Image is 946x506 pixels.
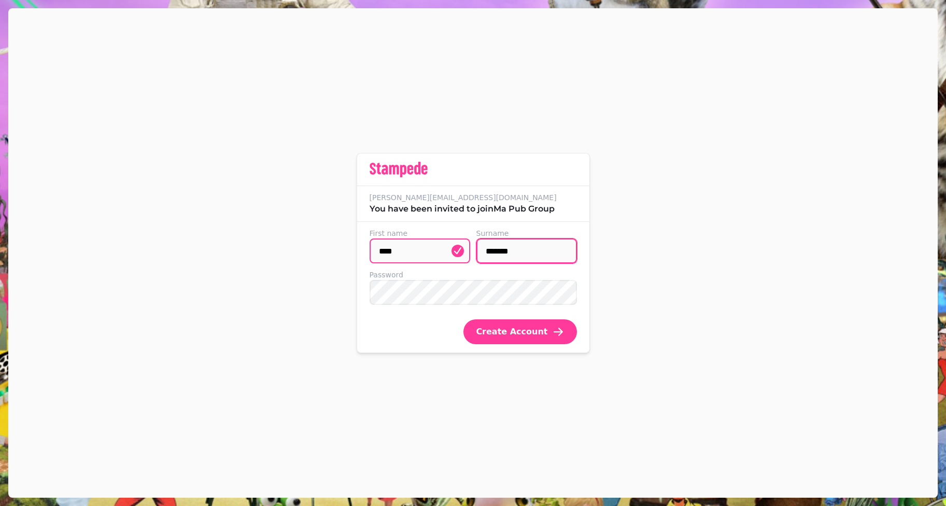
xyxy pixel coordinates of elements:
label: [PERSON_NAME][EMAIL_ADDRESS][DOMAIN_NAME] [370,192,577,203]
label: First name [370,228,470,238]
span: Create Account [476,328,547,336]
label: Password [370,270,577,280]
label: Surname [476,228,577,238]
p: You have been invited to join Ma Pub Group [370,203,577,215]
button: Create Account [463,319,576,344]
